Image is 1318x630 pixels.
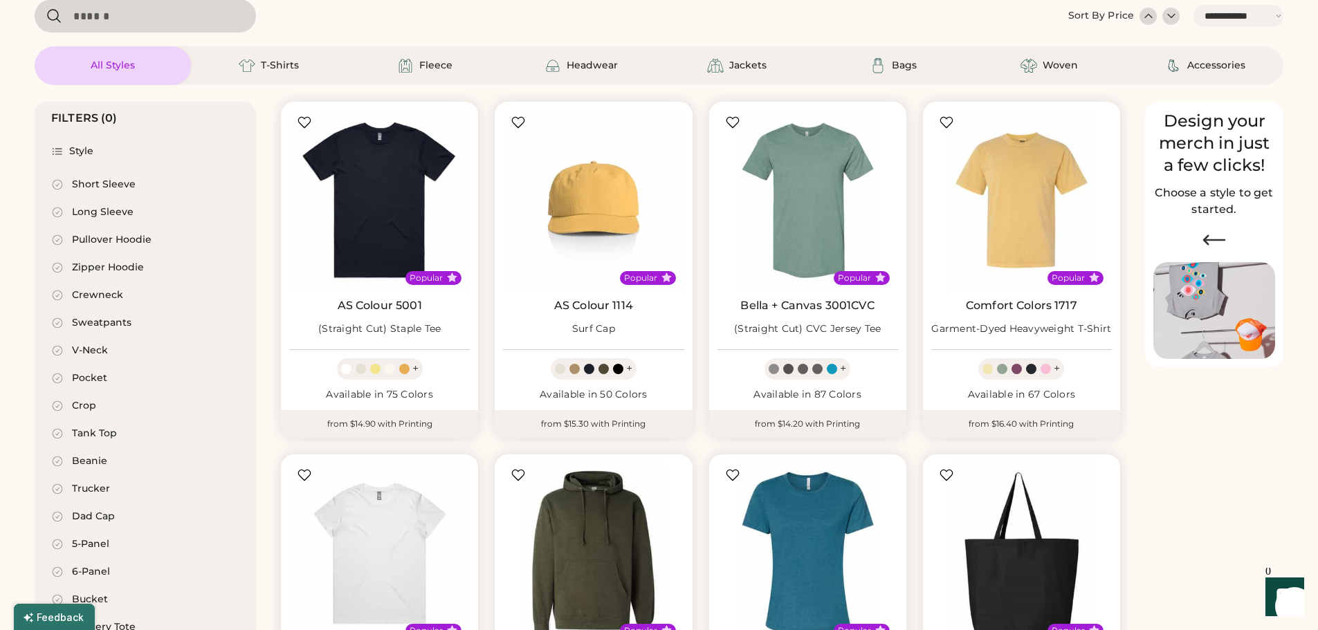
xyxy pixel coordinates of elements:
div: 6-Panel [72,565,110,579]
div: Bucket [72,593,108,606]
div: from $14.90 with Printing [281,410,478,438]
img: BELLA + CANVAS 3001CVC (Straight Cut) CVC Jersey Tee [717,110,898,290]
div: Pocket [72,371,107,385]
div: Short Sleeve [72,178,136,192]
div: Tank Top [72,427,117,441]
img: AS Colour 5001 (Straight Cut) Staple Tee [289,110,470,290]
div: Trucker [72,482,110,496]
div: Accessories [1187,59,1245,73]
div: Beanie [72,454,107,468]
div: Headwear [567,59,618,73]
div: V-Neck [72,344,108,358]
div: Crewneck [72,288,123,302]
div: Sort By Price [1068,9,1134,23]
img: Woven Icon [1020,57,1037,74]
div: (Straight Cut) CVC Jersey Tee [734,322,881,336]
img: T-Shirts Icon [239,57,255,74]
div: Available in 67 Colors [931,388,1112,402]
button: Popular Style [875,272,886,283]
img: Bags Icon [870,57,886,74]
div: 5-Panel [72,537,109,551]
div: Pullover Hoodie [72,233,152,247]
div: Sweatpants [72,316,131,330]
a: Bella + Canvas 3001CVC [740,299,874,313]
div: Long Sleeve [72,205,134,219]
div: Surf Cap [572,322,615,336]
a: AS Colour 5001 [338,299,422,313]
div: Popular [838,272,871,284]
a: AS Colour 1114 [554,299,633,313]
button: Popular Style [447,272,457,283]
iframe: Front Chat [1252,568,1312,627]
button: Popular Style [1089,272,1099,283]
div: Crop [72,399,96,413]
div: Jackets [729,59,767,73]
div: Available in 75 Colors [289,388,470,402]
div: Bags [892,59,917,73]
div: Available in 50 Colors [503,388,684,402]
div: from $16.40 with Printing [923,410,1120,438]
div: All Styles [91,59,135,73]
div: (Straight Cut) Staple Tee [318,322,441,336]
img: Jackets Icon [707,57,724,74]
h2: Choose a style to get started. [1153,185,1275,218]
div: Fleece [419,59,452,73]
div: + [1054,361,1060,376]
div: from $15.30 with Printing [495,410,692,438]
img: AS Colour 1114 Surf Cap [503,110,684,290]
div: FILTERS (0) [51,110,118,127]
div: Popular [410,272,443,284]
div: Available in 87 Colors [717,388,898,402]
a: Comfort Colors 1717 [966,299,1077,313]
div: + [840,361,846,376]
div: Garment-Dyed Heavyweight T-Shirt [931,322,1111,336]
img: Fleece Icon [397,57,414,74]
div: Dad Cap [72,510,115,524]
img: Image of Lisa Congdon Eye Print on T-Shirt and Hat [1153,262,1275,360]
div: + [412,361,419,376]
img: Accessories Icon [1165,57,1182,74]
div: Popular [1052,272,1085,284]
div: Zipper Hoodie [72,261,144,275]
div: Design your merch in just a few clicks! [1153,110,1275,176]
div: + [626,361,632,376]
div: T-Shirts [261,59,299,73]
div: Popular [624,272,657,284]
div: from $14.20 with Printing [709,410,906,438]
img: Headwear Icon [544,57,561,74]
button: Popular Style [661,272,672,283]
div: Woven [1043,59,1078,73]
img: Comfort Colors 1717 Garment-Dyed Heavyweight T-Shirt [931,110,1112,290]
div: Style [69,145,94,158]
